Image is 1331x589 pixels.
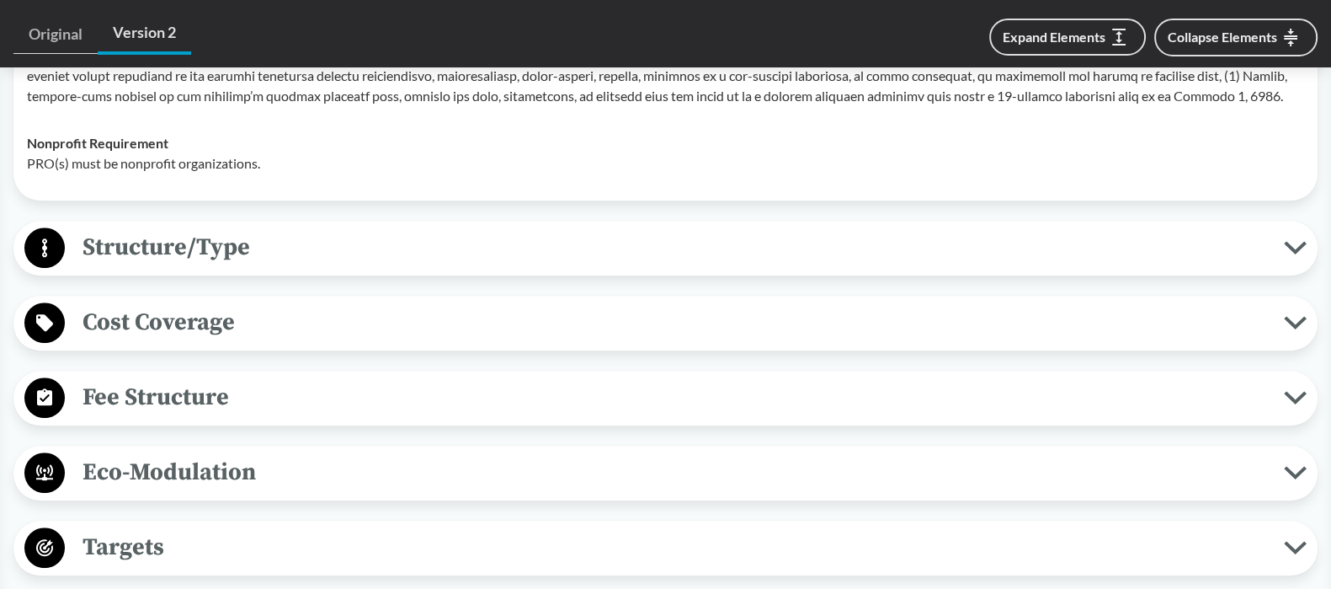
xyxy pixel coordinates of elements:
strong: Nonprofit Requirement [27,135,168,151]
p: PRO(s) must be nonprofit organizations. [27,153,1304,174]
button: Targets [19,527,1312,570]
span: Structure/Type [65,228,1284,266]
button: Eco-Modulation [19,452,1312,495]
a: Original [13,15,98,54]
span: Targets [65,528,1284,566]
span: Eco-Modulation [65,453,1284,491]
button: Expand Elements [989,19,1146,56]
span: Fee Structure [65,378,1284,416]
button: Structure/Type [19,227,1312,270]
button: Cost Coverage [19,302,1312,345]
span: Cost Coverage [65,303,1284,341]
button: Collapse Elements [1154,19,1318,56]
a: Version 2 [98,13,191,55]
button: Fee Structure [19,377,1312,420]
